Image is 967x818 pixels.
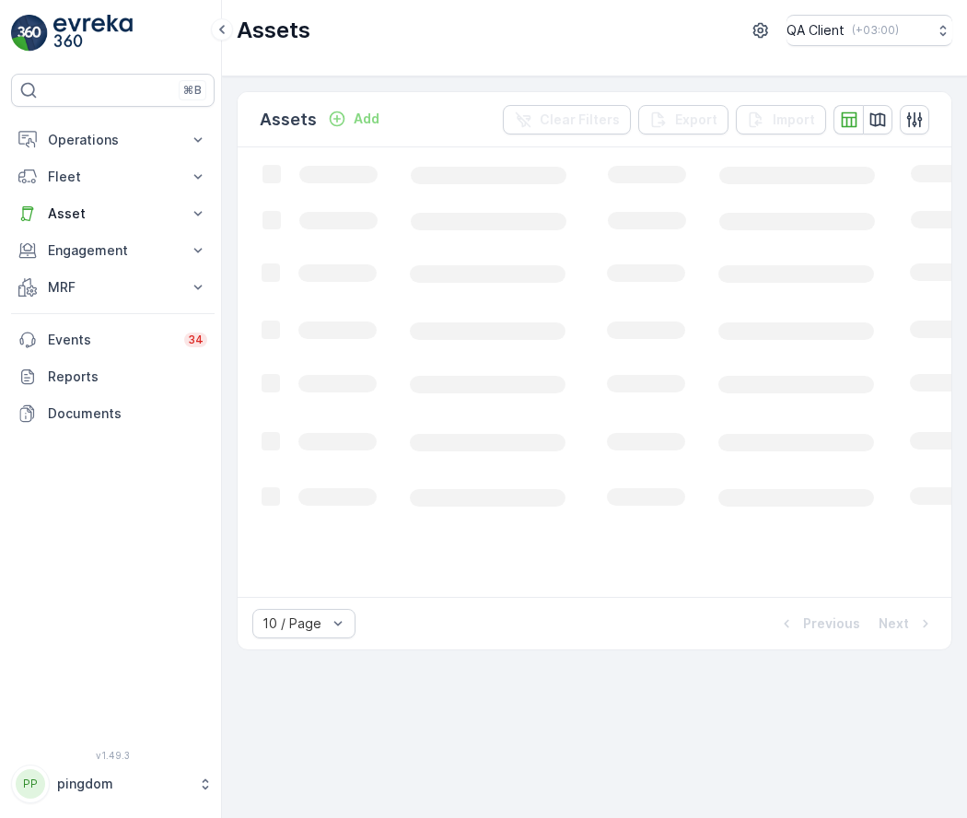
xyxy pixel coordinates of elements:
[48,168,178,186] p: Fleet
[48,278,178,297] p: MRF
[11,765,215,803] button: PPpingdom
[48,204,178,223] p: Asset
[320,108,387,130] button: Add
[354,110,379,128] p: Add
[879,614,909,633] p: Next
[11,750,215,761] span: v 1.49.3
[260,107,317,133] p: Assets
[11,122,215,158] button: Operations
[48,368,207,386] p: Reports
[675,111,717,129] p: Export
[48,404,207,423] p: Documents
[773,111,815,129] p: Import
[503,105,631,134] button: Clear Filters
[48,131,178,149] p: Operations
[11,195,215,232] button: Asset
[540,111,620,129] p: Clear Filters
[57,775,189,793] p: pingdom
[48,331,173,349] p: Events
[775,613,862,635] button: Previous
[237,16,310,45] p: Assets
[11,395,215,432] a: Documents
[803,614,860,633] p: Previous
[638,105,728,134] button: Export
[11,232,215,269] button: Engagement
[188,333,204,347] p: 34
[11,15,48,52] img: logo
[11,358,215,395] a: Reports
[11,321,215,358] a: Events34
[786,21,845,40] p: QA Client
[11,158,215,195] button: Fleet
[48,241,178,260] p: Engagement
[53,15,133,52] img: logo_light-DOdMpM7g.png
[736,105,826,134] button: Import
[16,769,45,799] div: PP
[183,83,202,98] p: ⌘B
[852,23,899,38] p: ( +03:00 )
[11,269,215,306] button: MRF
[786,15,952,46] button: QA Client(+03:00)
[877,613,937,635] button: Next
